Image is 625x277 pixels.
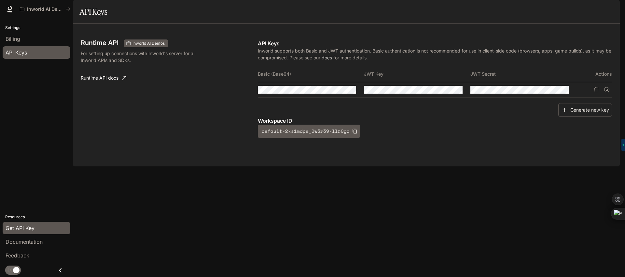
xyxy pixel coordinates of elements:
button: Suspend API key [602,85,612,95]
button: Delete API key [591,85,602,95]
div: These keys will apply to your current workspace only [124,39,168,47]
h3: Runtime API [81,39,118,46]
th: Basic (Base64) [258,66,364,82]
a: docs [322,55,332,60]
a: Runtime API docs [78,71,129,85]
p: Inworld supports both Basic and JWT authentication. Basic authentication is not recommended for u... [258,47,612,61]
p: Inworld AI Demos [27,7,63,12]
th: JWT Key [364,66,470,82]
button: default-2ks1mdps_0w3r39-llr0gq [258,125,360,138]
th: Actions [576,66,612,82]
span: Inworld AI Demos [130,40,167,46]
h1: API Keys [79,5,107,18]
p: API Keys [258,39,612,47]
button: All workspaces [17,3,74,16]
button: Generate new key [558,103,612,117]
p: For setting up connections with Inworld's server for all Inworld APIs and SDKs. [81,50,210,64]
p: Workspace ID [258,117,612,125]
th: JWT Secret [470,66,576,82]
